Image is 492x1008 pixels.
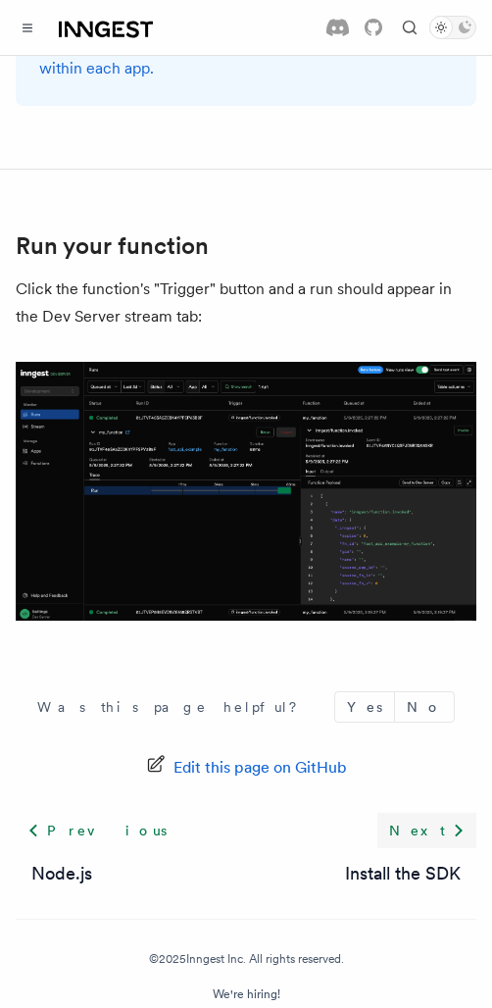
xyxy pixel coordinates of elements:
p: Click the function's "Trigger" button and a run should appear in the Dev Server stream tab: [16,276,476,330]
a: Edit this page on GitHub [146,754,347,781]
button: Toggle navigation [16,16,39,39]
button: No [395,692,454,722]
button: Find something... [398,16,421,39]
p: Was this page helpful? [37,697,311,717]
img: quick-start-run.png [16,362,476,621]
a: Previous [16,813,177,848]
a: Node.js [31,860,92,887]
a: We're hiring! [213,986,280,1002]
a: Run your function [16,232,209,260]
button: Yes [335,692,394,722]
button: Toggle dark mode [429,16,476,39]
div: © 2025 Inngest Inc. All rights reserved. [149,951,344,967]
span: Edit this page on GitHub [173,754,347,781]
a: Install the SDK [345,860,461,887]
a: Next [377,813,476,848]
